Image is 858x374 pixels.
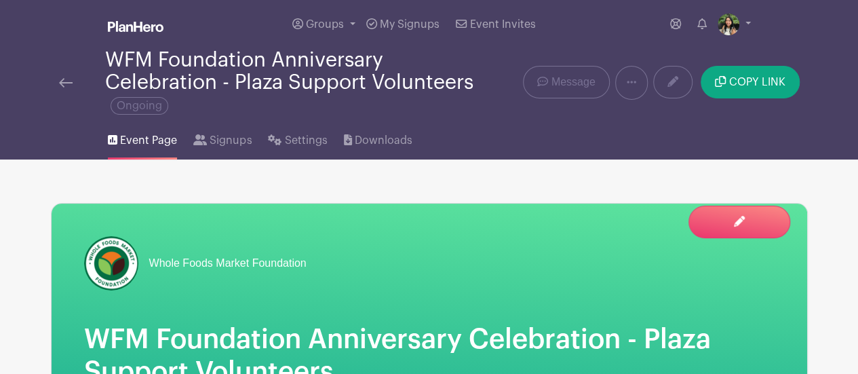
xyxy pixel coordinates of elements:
div: WFM Foundation Anniversary Celebration - Plaza Support Volunteers [105,49,473,116]
a: Event Page [108,116,177,160]
img: mireya.jpg [718,14,739,35]
img: wfmf_primary_badge_4c.png [84,236,138,291]
span: Downloads [355,132,412,149]
a: Settings [268,116,327,160]
span: Whole Foods Market Foundation [149,255,307,272]
span: Message [551,74,596,90]
span: Event Page [120,132,177,149]
span: Groups [306,19,344,30]
span: Ongoing [111,97,168,115]
span: My Signups [380,19,440,30]
span: Event Invites [470,19,536,30]
span: Settings [285,132,328,149]
img: logo_white-6c42ec7e38ccf1d336a20a19083b03d10ae64f83f12c07503d8b9e83406b4c7d.svg [108,21,163,32]
span: Signups [210,132,252,149]
a: Downloads [344,116,412,160]
button: COPY LINK [701,66,799,98]
img: back-arrow-29a5d9b10d5bd6ae65dc969a981735edf675c4d7a1fe02e03b50dbd4ba3cdb55.svg [59,78,73,88]
a: Signups [193,116,252,160]
a: Message [523,66,609,98]
span: COPY LINK [729,77,785,88]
